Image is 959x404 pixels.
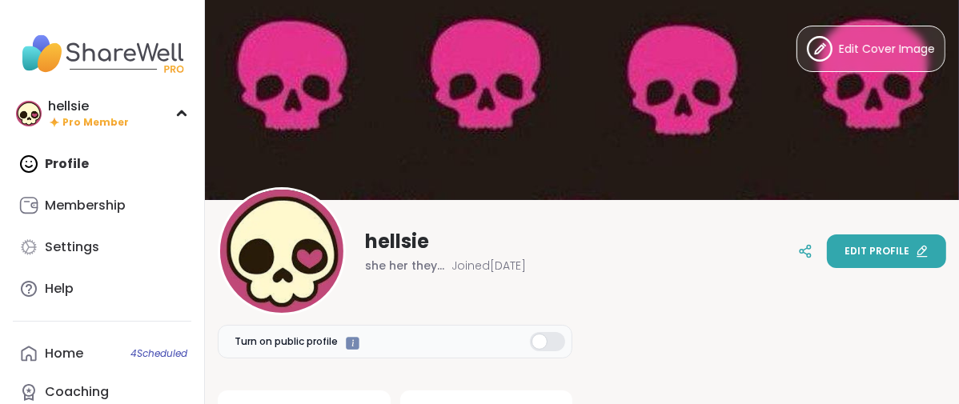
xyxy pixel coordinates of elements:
span: hellsie [365,229,429,254]
span: Turn on public profile [235,334,338,349]
div: hellsie [48,98,129,115]
div: Help [45,280,74,298]
span: Edit profile [845,244,909,258]
a: Settings [13,228,191,266]
button: Edit profile [827,234,946,268]
span: Pro Member [62,116,129,130]
button: Edit Cover Image [796,26,945,72]
div: Coaching [45,383,109,401]
span: Edit Cover Image [839,41,935,58]
div: Membership [45,197,126,214]
img: hellsie [220,190,343,313]
div: Home [45,345,83,362]
img: ShareWell Nav Logo [13,26,191,82]
div: Settings [45,238,99,256]
span: she her they them [365,258,445,274]
span: 4 Scheduled [130,347,187,360]
iframe: Spotlight [346,337,359,350]
span: Joined [DATE] [451,258,526,274]
a: Help [13,270,191,308]
a: Membership [13,186,191,225]
a: Home4Scheduled [13,334,191,373]
img: hellsie [16,101,42,126]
